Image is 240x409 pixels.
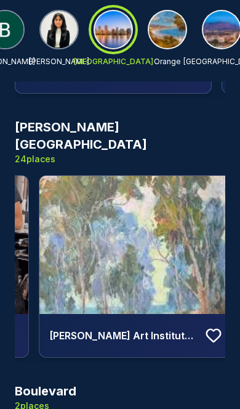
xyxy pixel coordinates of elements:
[15,382,76,400] h3: Boulevard
[41,11,78,48] img: KHUSHI KASTURIYA
[203,11,240,48] img: Riverside
[149,11,186,48] img: Orange
[154,57,181,67] p: Orange
[39,176,235,314] img: Borrego Art Institute & ArtPark
[29,57,89,67] p: [PERSON_NAME]
[49,328,197,343] h4: [PERSON_NAME] Art Institute & ArtPark
[74,57,153,67] p: [GEOGRAPHIC_DATA]
[15,153,225,165] p: 24 places
[15,118,225,153] h3: [PERSON_NAME][GEOGRAPHIC_DATA]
